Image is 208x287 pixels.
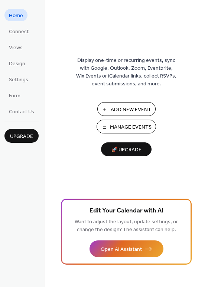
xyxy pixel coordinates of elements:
[4,89,25,101] a: Form
[101,142,152,156] button: 🚀 Upgrade
[4,9,27,21] a: Home
[9,76,28,84] span: Settings
[4,25,33,37] a: Connect
[111,106,151,114] span: Add New Event
[90,206,163,216] span: Edit Your Calendar with AI
[9,92,20,100] span: Form
[76,57,176,88] span: Display one-time or recurring events, sync with Google, Outlook, Zoom, Eventbrite, Wix Events or ...
[9,60,25,68] span: Design
[101,246,142,253] span: Open AI Assistant
[4,73,33,85] a: Settings
[110,123,152,131] span: Manage Events
[90,240,163,257] button: Open AI Assistant
[75,217,178,235] span: Want to adjust the layout, update settings, or change the design? The assistant can help.
[4,57,30,69] a: Design
[4,41,27,53] a: Views
[9,44,23,52] span: Views
[9,28,29,36] span: Connect
[9,12,23,20] span: Home
[4,129,39,143] button: Upgrade
[10,133,33,141] span: Upgrade
[97,102,156,116] button: Add New Event
[4,105,39,117] a: Contact Us
[105,145,147,155] span: 🚀 Upgrade
[97,120,156,133] button: Manage Events
[9,108,34,116] span: Contact Us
